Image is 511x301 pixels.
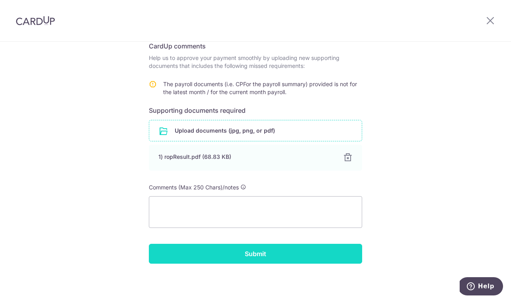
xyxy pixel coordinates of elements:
p: Help us to approve your payment smoothly by uploading new supporting documents that includes the ... [149,54,362,70]
input: Submit [149,244,362,264]
span: Comments (Max 250 Chars)/notes [149,184,239,191]
div: 1) ropResult.pdf (68.83 KB) [158,153,334,161]
span: The payroll documents (i.e. CPFor the payroll summary) provided is not for the latest month / for... [163,81,357,95]
h6: CardUp comments [149,41,362,51]
h6: Supporting documents required [149,106,362,115]
img: CardUp [16,16,55,25]
div: Upload documents (jpg, png, or pdf) [149,120,362,141]
iframe: Opens a widget where you can find more information [460,277,503,297]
